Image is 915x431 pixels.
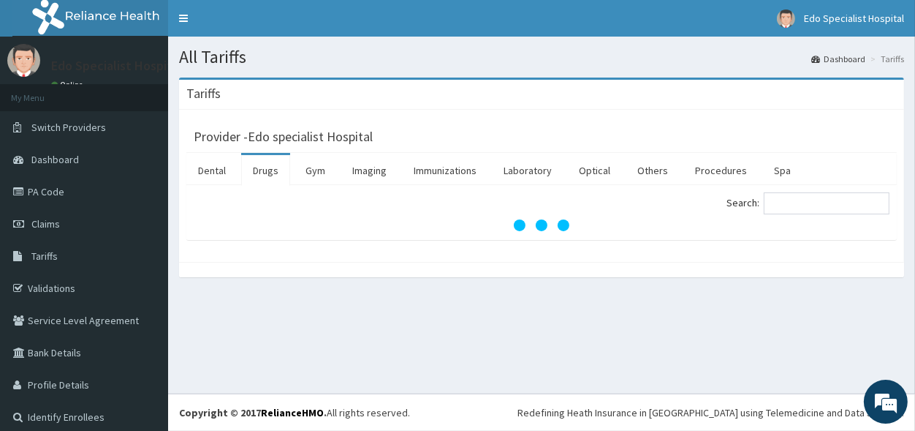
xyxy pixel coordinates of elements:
img: User Image [777,10,795,28]
a: Immunizations [402,155,488,186]
a: Dashboard [811,53,865,65]
a: RelianceHMO [261,406,324,419]
span: Edo Specialist Hospital [804,12,904,25]
p: Edo Specialist Hospital [51,59,183,72]
div: Redefining Heath Insurance in [GEOGRAPHIC_DATA] using Telemedicine and Data Science! [517,405,904,420]
a: Others [626,155,680,186]
a: Dental [186,155,238,186]
label: Search: [726,192,889,214]
h1: All Tariffs [179,48,904,67]
input: Search: [764,192,889,214]
span: Claims [31,217,60,231]
span: Dashboard [31,153,79,166]
span: Tariffs [31,250,58,263]
a: Gym [294,155,337,186]
a: Drugs [241,155,290,186]
a: Spa [762,155,802,186]
a: Imaging [341,155,398,186]
li: Tariffs [867,53,904,65]
strong: Copyright © 2017 . [179,406,327,419]
h3: Tariffs [186,87,221,100]
h3: Provider - Edo specialist Hospital [194,130,373,143]
span: Switch Providers [31,121,106,134]
img: User Image [7,44,40,77]
a: Online [51,80,86,90]
footer: All rights reserved. [168,394,915,431]
svg: audio-loading [512,196,571,255]
a: Optical [567,155,622,186]
a: Laboratory [492,155,563,186]
a: Procedures [683,155,759,186]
